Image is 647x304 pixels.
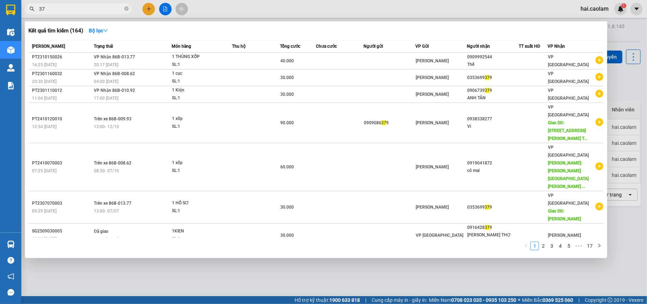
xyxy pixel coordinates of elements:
img: logo-vxr [6,5,15,15]
span: notification [7,273,14,280]
span: 13:00 - 07/07 [94,209,119,214]
div: PT2410120010 [32,115,92,123]
button: Bộ lọcdown [83,25,114,36]
span: 09:29 [DATE] [32,209,56,214]
h3: Kết quả tìm kiếm ( 164 ) [28,27,83,35]
div: 0938338277 [468,115,519,123]
span: VP [GEOGRAPHIC_DATA] [548,54,589,67]
span: plus-circle [595,203,603,210]
button: left [522,242,530,250]
span: [PERSON_NAME]: [PERSON_NAME][GEOGRAPHIC_DATA][PERSON_NAME] ... [548,161,589,189]
span: [PERSON_NAME] [548,233,581,238]
input: Tìm tên, số ĐT hoặc mã đơn [39,5,123,13]
li: 3 [548,242,556,250]
img: solution-icon [7,82,15,89]
span: 37 [485,88,490,93]
span: message [7,289,14,296]
div: 0916428 9 [468,224,519,231]
span: 37 [381,120,386,125]
div: 1 THÙNG XỐP [172,53,225,61]
img: warehouse-icon [7,46,15,54]
span: left [524,243,528,248]
span: Đã giao [94,229,108,234]
span: 12:54 [DATE] [32,124,56,129]
span: 08:30 - 07/10 [94,168,119,173]
span: 09:00 [DATE] [32,236,56,241]
span: down [103,28,108,33]
span: [PERSON_NAME] [416,75,449,80]
span: VP Nhận 86B-013.77 [94,54,135,59]
span: Giao DĐ: [STREET_ADDRESS][PERSON_NAME] T... [548,120,587,141]
a: 1 [531,242,539,250]
span: 16:25 [DATE] [32,62,56,67]
span: 30.000 [280,92,294,97]
div: SL: 1 [172,167,225,175]
li: Next Page [595,242,604,250]
span: Trên xe 86B-013.77 [94,201,131,206]
span: right [597,243,602,248]
li: 2 [539,242,548,250]
div: Vi [468,123,519,130]
span: Chưa cước [316,44,337,49]
div: SL: 1 [172,207,225,215]
div: 1KIEN [172,227,225,235]
span: [PERSON_NAME] [32,44,65,49]
span: [PERSON_NAME] [416,205,449,210]
span: 30.000 [280,205,294,210]
img: warehouse-icon [7,64,15,72]
div: Thế [468,61,519,68]
div: SL: 1 [172,235,225,243]
div: PT2301160032 [32,70,92,78]
span: VP [GEOGRAPHIC_DATA] [548,71,589,84]
div: SL: 1 [172,123,225,131]
span: Trên xe 86B-009.93 [94,116,131,121]
span: Người nhận [467,44,490,49]
div: 0906739 9 [468,87,519,94]
div: [PERSON_NAME] THỢ MÁY [468,231,519,246]
span: Người gửi [363,44,383,49]
li: 17 [584,242,595,250]
span: ••• [573,242,584,250]
div: 0909992544 [468,53,519,61]
span: Món hàng [172,44,191,49]
span: [PERSON_NAME] [416,58,449,63]
div: SL: 1 [172,61,225,69]
span: plus-circle [595,118,603,126]
strong: Bộ lọc [89,28,108,33]
div: 1 cục [172,70,225,78]
li: 5 [565,242,573,250]
span: 37 [485,225,490,230]
div: 1 xốp [172,115,225,123]
div: 0353699 9 [468,74,519,82]
div: SG2509030005 [32,227,92,235]
span: close-circle [124,6,129,12]
span: 37 [485,75,490,80]
a: 5 [565,242,573,250]
span: 30.000 [280,233,294,238]
img: warehouse-icon [7,28,15,36]
span: Giao DĐ: [PERSON_NAME] [548,209,581,221]
span: 11:04 [DATE] [32,96,56,101]
span: VP Gửi [415,44,429,49]
span: 04:00 [DATE] [94,79,118,84]
span: [PERSON_NAME] [416,92,449,97]
span: Trạng thái [94,44,113,49]
span: plus-circle [595,73,603,81]
span: 13:00 - 12/10 [94,124,119,129]
span: VP Nhận 86B-010.92 [94,88,135,93]
li: Previous Page [522,242,530,250]
span: VP Nhận [548,44,565,49]
span: VP [GEOGRAPHIC_DATA] [416,233,463,238]
div: PT2301110012 [32,87,92,94]
span: plus-circle [595,162,603,170]
a: 3 [548,242,556,250]
span: 60.000 [280,164,294,169]
span: question-circle [7,257,14,264]
span: plus-circle [595,56,603,64]
div: 1 HỒ SƠ [172,199,225,207]
li: 1 [530,242,539,250]
span: Thu hộ [232,44,246,49]
span: Tổng cước [280,44,300,49]
a: 17 [585,242,595,250]
img: warehouse-icon [7,241,15,248]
